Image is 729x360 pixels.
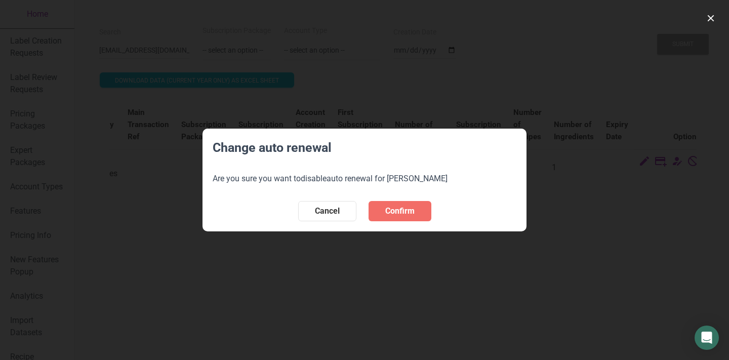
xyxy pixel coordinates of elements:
div: Open Intercom Messenger [695,326,719,350]
p: Are you sure you want to auto renewal for [PERSON_NAME] [213,173,516,185]
h3: Change auto renewal [213,139,516,173]
span: Cancel [315,205,340,217]
span: Confirm [385,205,415,217]
b: disable [301,174,327,183]
button: Confirm [369,201,431,221]
button: Cancel [298,201,356,221]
